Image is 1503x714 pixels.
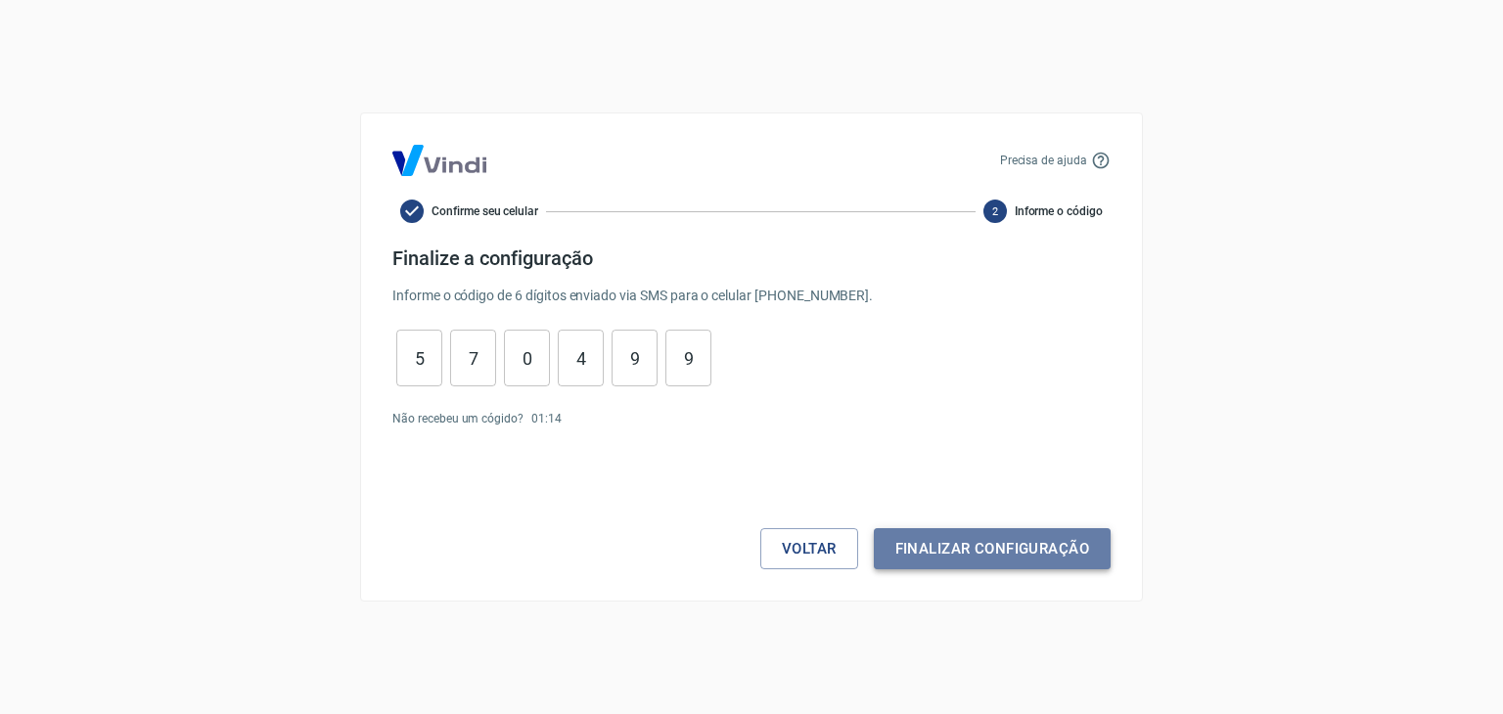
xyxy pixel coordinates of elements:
[992,205,998,218] text: 2
[1015,202,1103,220] span: Informe o código
[392,145,486,176] img: Logo Vind
[392,246,1111,270] h4: Finalize a configuração
[432,202,538,220] span: Confirme seu celular
[760,528,858,569] button: Voltar
[531,410,562,427] p: 01 : 14
[874,528,1111,569] button: Finalizar configuração
[392,410,524,427] p: Não recebeu um cógido?
[1000,152,1087,169] p: Precisa de ajuda
[392,286,1111,306] p: Informe o código de 6 dígitos enviado via SMS para o celular [PHONE_NUMBER] .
